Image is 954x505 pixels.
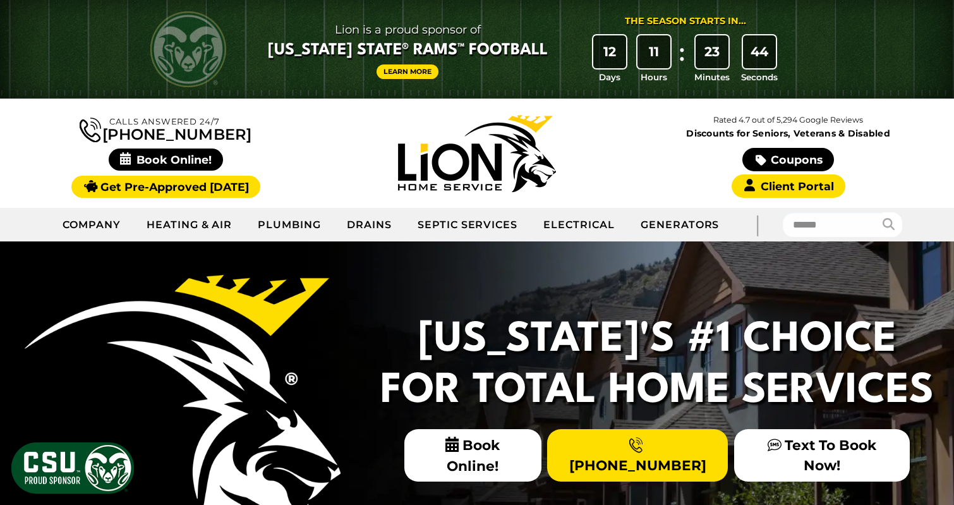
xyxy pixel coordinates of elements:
[109,149,223,171] span: Book Online!
[134,209,245,241] a: Heating & Air
[742,148,833,171] a: Coupons
[268,40,548,61] span: [US_STATE] State® Rams™ Football
[696,35,728,68] div: 23
[268,20,548,40] span: Lion is a proud sponsor of
[676,35,689,84] div: :
[732,208,782,241] div: |
[625,15,746,28] div: The Season Starts in...
[398,115,556,192] img: Lion Home Service
[150,11,226,87] img: CSU Rams logo
[599,71,620,83] span: Days
[632,113,944,127] p: Rated 4.7 out of 5,294 Google Reviews
[50,209,134,241] a: Company
[734,429,910,481] a: Text To Book Now!
[743,35,776,68] div: 44
[334,209,405,241] a: Drains
[80,115,251,142] a: [PHONE_NUMBER]
[404,429,541,482] span: Book Online!
[71,176,260,198] a: Get Pre-Approved [DATE]
[531,209,628,241] a: Electrical
[641,71,667,83] span: Hours
[732,174,845,198] a: Client Portal
[373,315,941,417] h2: [US_STATE]'s #1 Choice For Total Home Services
[547,429,728,481] a: [PHONE_NUMBER]
[636,129,941,138] span: Discounts for Seniors, Veterans & Disabled
[637,35,670,68] div: 11
[405,209,531,241] a: Septic Services
[741,71,778,83] span: Seconds
[245,209,334,241] a: Plumbing
[377,64,438,79] a: Learn More
[593,35,626,68] div: 12
[9,441,136,496] img: CSU Sponsor Badge
[694,71,730,83] span: Minutes
[628,209,732,241] a: Generators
